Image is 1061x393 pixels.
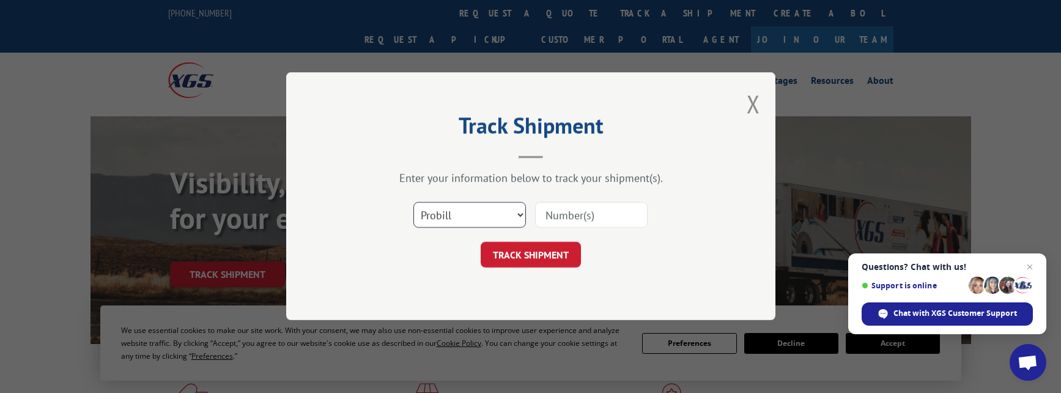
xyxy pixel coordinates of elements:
input: Number(s) [535,203,648,228]
div: Enter your information below to track your shipment(s). [347,171,714,185]
h2: Track Shipment [347,117,714,140]
span: Chat with XGS Customer Support [893,308,1017,319]
button: Close modal [747,88,760,120]
span: Support is online [862,281,964,290]
span: Questions? Chat with us! [862,262,1033,272]
span: Close chat [1022,260,1037,274]
button: TRACK SHIPMENT [481,242,581,268]
div: Open chat [1010,344,1046,381]
div: Chat with XGS Customer Support [862,302,1033,326]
